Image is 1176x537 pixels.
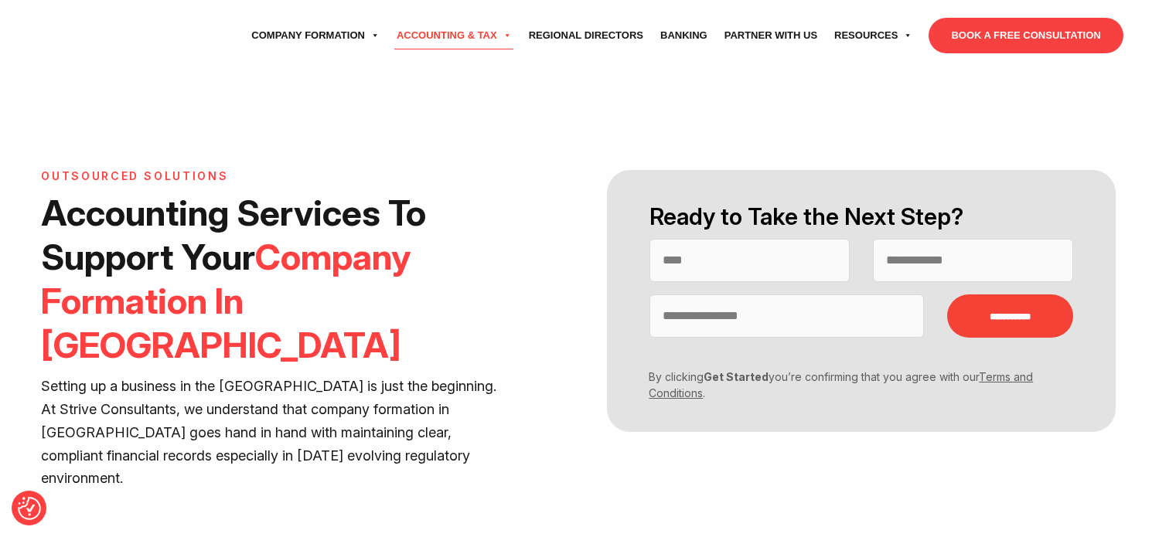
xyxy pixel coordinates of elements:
form: Contact form [588,170,1134,432]
a: Terms and Conditions [649,370,1033,399]
h1: Accounting Services To Support Your [41,191,511,367]
a: Company Formation [243,14,388,57]
p: Setting up a business in the [GEOGRAPHIC_DATA] is just the beginning. At Strive Consultants, we u... [41,375,511,490]
a: Accounting & Tax [388,14,520,57]
h6: Outsourced Solutions [41,170,511,183]
img: svg+xml;nitro-empty-id=MTU3OjExNQ==-1;base64,PHN2ZyB2aWV3Qm94PSIwIDAgNzU4IDI1MSIgd2lkdGg9Ijc1OCIg... [53,16,169,55]
a: Resources [826,14,921,57]
a: Partner with Us [716,14,826,57]
img: Revisit consent button [18,497,41,520]
strong: Get Started [704,370,769,383]
h2: Ready to Take the Next Step? [649,201,1073,233]
button: Consent Preferences [18,497,41,520]
span: Company Formation In [GEOGRAPHIC_DATA] [41,235,411,366]
a: Banking [652,14,716,57]
a: BOOK A FREE CONSULTATION [929,18,1123,53]
a: Regional Directors [520,14,652,57]
p: By clicking you’re confirming that you agree with our . [638,369,1062,401]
